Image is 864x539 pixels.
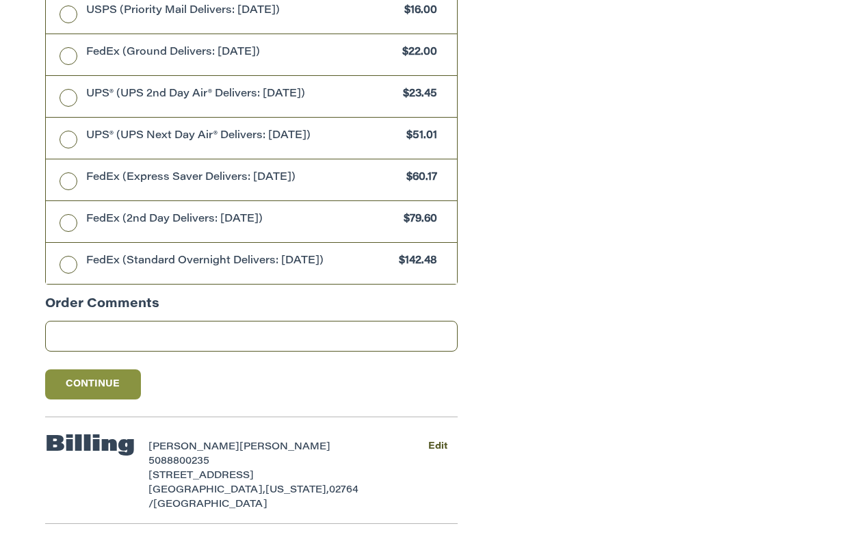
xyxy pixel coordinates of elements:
span: FedEx (2nd Day Delivers: [DATE]) [86,212,397,228]
span: [GEOGRAPHIC_DATA] [153,500,267,510]
span: FedEx (Standard Overnight Delivers: [DATE]) [86,254,393,269]
button: Continue [45,369,141,399]
span: 5088800235 [148,457,209,466]
span: [GEOGRAPHIC_DATA], [148,486,265,495]
span: FedEx (Ground Delivers: [DATE]) [86,45,396,61]
span: $79.60 [397,212,437,228]
span: FedEx (Express Saver Delivers: [DATE]) [86,170,400,186]
span: 02764 / [148,486,358,510]
span: $60.17 [400,170,437,186]
span: $22.00 [395,45,437,61]
h2: Billing [45,432,135,459]
span: UPS® (UPS 2nd Day Air® Delivers: [DATE]) [86,87,397,103]
span: $16.00 [397,3,437,19]
legend: Order Comments [45,295,159,321]
button: Edit [417,437,458,457]
span: [PERSON_NAME] [148,443,239,452]
span: [PERSON_NAME] [239,443,330,452]
span: [US_STATE], [265,486,329,495]
span: $51.01 [400,129,437,144]
span: UPS® (UPS Next Day Air® Delivers: [DATE]) [86,129,400,144]
span: $23.45 [396,87,437,103]
span: $142.48 [392,254,437,269]
span: USPS (Priority Mail Delivers: [DATE]) [86,3,398,19]
span: [STREET_ADDRESS] [148,471,254,481]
